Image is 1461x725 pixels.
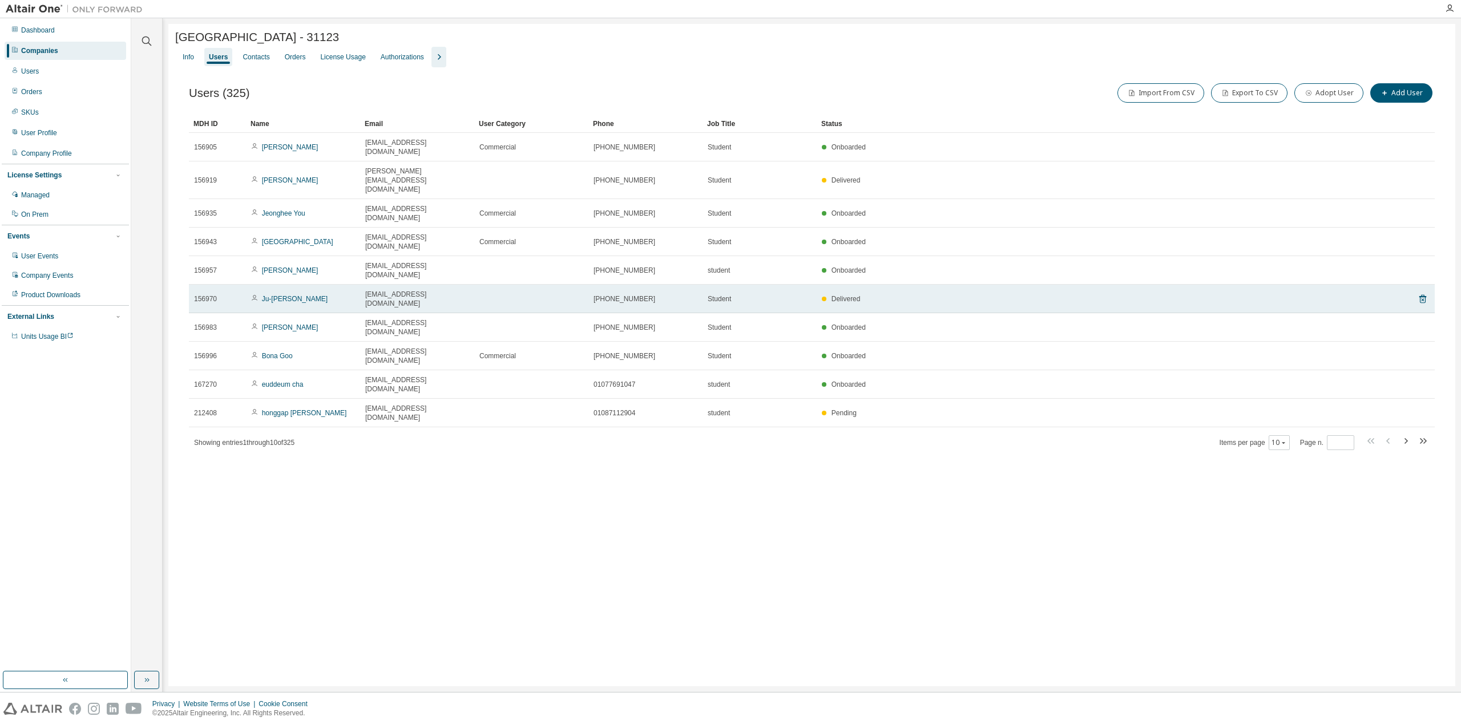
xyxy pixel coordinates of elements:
[594,408,635,418] span: 01087112904
[262,238,333,246] a: [GEOGRAPHIC_DATA]
[708,176,731,185] span: Student
[69,703,81,715] img: facebook.svg
[107,703,119,715] img: linkedin.svg
[594,380,635,389] span: 01077691047
[7,232,30,241] div: Events
[594,266,655,275] span: [PHONE_NUMBER]
[320,52,365,62] div: License Usage
[21,191,50,200] div: Managed
[21,128,57,137] div: User Profile
[593,115,698,133] div: Phone
[365,290,469,308] span: [EMAIL_ADDRESS][DOMAIN_NAME]
[832,209,866,217] span: Onboarded
[189,87,250,100] span: Users (325)
[21,67,39,76] div: Users
[479,143,516,152] span: Commercial
[365,318,469,337] span: [EMAIL_ADDRESS][DOMAIN_NAME]
[21,290,80,299] div: Product Downloads
[194,143,217,152] span: 156905
[194,237,217,246] span: 156943
[7,171,62,180] div: License Settings
[1211,83,1288,103] button: Export To CSV
[175,31,339,44] span: [GEOGRAPHIC_DATA] - 31123
[259,699,314,708] div: Cookie Consent
[365,375,469,394] span: [EMAIL_ADDRESS][DOMAIN_NAME]
[262,295,328,303] a: Ju-[PERSON_NAME]
[262,380,304,388] a: euddeum cha
[152,708,314,718] p: © 2025 Altair Engineering, Inc. All Rights Reserved.
[594,294,655,303] span: [PHONE_NUMBER]
[365,138,469,156] span: [EMAIL_ADDRESS][DOMAIN_NAME]
[707,115,812,133] div: Job Title
[1294,83,1363,103] button: Adopt User
[194,176,217,185] span: 156919
[285,52,306,62] div: Orders
[262,323,318,331] a: [PERSON_NAME]
[821,115,1366,133] div: Status
[708,323,731,332] span: Student
[88,703,100,715] img: instagram.svg
[832,295,861,303] span: Delivered
[194,209,217,218] span: 156935
[1272,438,1287,447] button: 10
[832,409,857,417] span: Pending
[194,323,217,332] span: 156983
[262,409,347,417] a: honggap [PERSON_NAME]
[194,266,217,275] span: 156957
[1220,435,1290,450] span: Items per page
[594,143,655,152] span: [PHONE_NUMBER]
[3,703,62,715] img: altair_logo.svg
[6,3,148,15] img: Altair One
[126,703,142,715] img: youtube.svg
[21,333,74,341] span: Units Usage BI
[21,149,72,158] div: Company Profile
[832,380,866,388] span: Onboarded
[594,237,655,246] span: [PHONE_NUMBER]
[708,294,731,303] span: Student
[479,209,516,218] span: Commercial
[708,143,731,152] span: Student
[365,261,469,280] span: [EMAIL_ADDRESS][DOMAIN_NAME]
[194,294,217,303] span: 156970
[832,266,866,274] span: Onboarded
[365,204,469,222] span: [EMAIL_ADDRESS][DOMAIN_NAME]
[262,209,305,217] a: Jeonghee You
[262,176,318,184] a: [PERSON_NAME]
[21,26,55,35] div: Dashboard
[479,115,584,133] div: User Category
[7,312,54,321] div: External Links
[832,176,861,184] span: Delivered
[21,252,58,261] div: User Events
[183,699,259,708] div: Website Terms of Use
[832,352,866,360] span: Onboarded
[708,266,730,275] span: student
[479,351,516,361] span: Commercial
[832,143,866,151] span: Onboarded
[479,237,516,246] span: Commercial
[594,176,655,185] span: [PHONE_NUMBER]
[594,351,655,361] span: [PHONE_NUMBER]
[183,52,194,62] div: Info
[365,347,469,365] span: [EMAIL_ADDRESS][DOMAIN_NAME]
[21,87,42,96] div: Orders
[708,237,731,246] span: Student
[594,323,655,332] span: [PHONE_NUMBER]
[194,408,217,418] span: 212408
[1117,83,1204,103] button: Import From CSV
[152,699,183,708] div: Privacy
[251,115,356,133] div: Name
[194,380,217,389] span: 167270
[21,108,39,117] div: SKUs
[209,52,228,62] div: Users
[365,233,469,251] span: [EMAIL_ADDRESS][DOMAIN_NAME]
[381,52,424,62] div: Authorizations
[262,143,318,151] a: [PERSON_NAME]
[708,351,731,361] span: Student
[594,209,655,218] span: [PHONE_NUMBER]
[832,323,866,331] span: Onboarded
[21,210,49,219] div: On Prem
[832,238,866,246] span: Onboarded
[708,209,731,218] span: Student
[262,266,318,274] a: [PERSON_NAME]
[708,408,730,418] span: student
